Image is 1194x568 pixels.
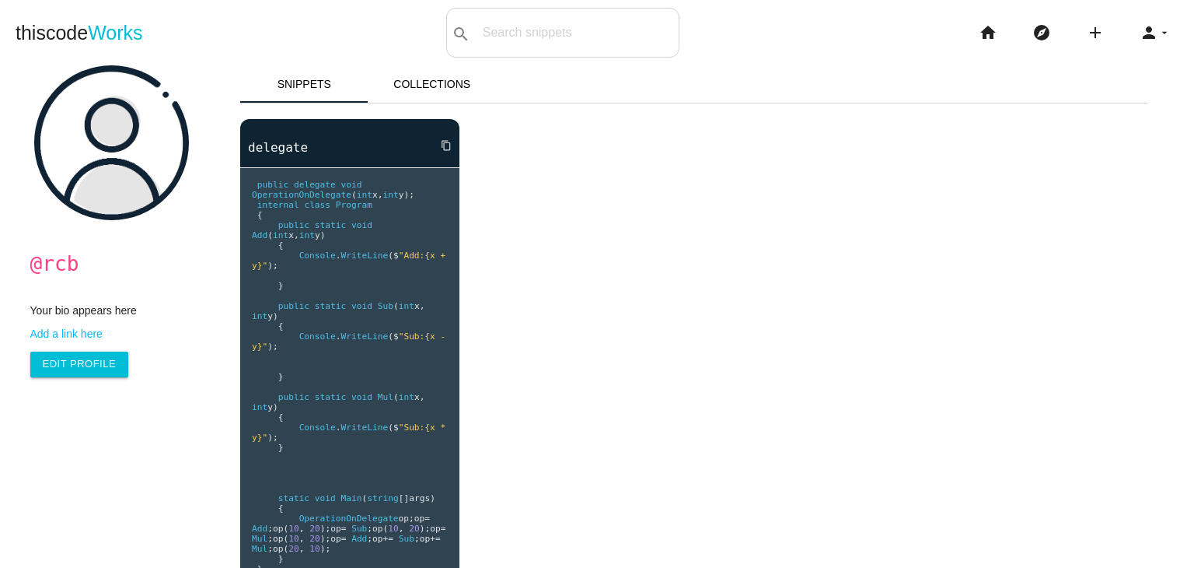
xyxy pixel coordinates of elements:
span: void [315,493,336,503]
input: Search snippets [475,16,679,49]
span: } [278,554,284,564]
span: Program [336,200,372,210]
i: content_copy [441,131,452,160]
span: void [351,392,372,402]
span: static [315,220,346,230]
span: , [399,524,404,534]
span: ) [273,311,278,321]
span: Main [341,493,362,503]
span: op [372,534,382,544]
a: Copy to Clipboard [428,131,452,160]
span: int [399,301,414,311]
span: ( [362,493,368,503]
span: = [441,524,446,534]
span: op [414,514,424,524]
span: ( [393,301,399,311]
span: { [257,210,263,220]
span: { [278,240,284,251]
span: args [409,493,430,503]
span: delegate [294,180,336,190]
span: "Sub:{x * y}" [252,422,451,443]
span: ); [267,261,278,271]
span: ( [383,524,389,534]
span: 20 [409,524,419,534]
span: ; [267,534,273,544]
a: delegate [240,138,459,156]
span: op [273,544,283,554]
span: ( [351,190,357,200]
span: , [299,544,305,554]
span: y [267,311,273,321]
a: Collections [368,65,497,103]
i: person [1140,8,1158,58]
span: int [357,190,372,200]
span: ); [320,544,330,554]
span: void [341,180,362,190]
span: += [383,534,393,544]
span: ; [414,534,420,544]
span: ( [283,534,288,544]
span: "Sub:{x - y}" [252,331,451,352]
span: Console [299,422,336,433]
span: ); [420,524,430,534]
span: ( [267,230,273,240]
span: ); [267,433,278,443]
span: ( [388,422,393,433]
img: user.png [34,65,189,220]
span: 10 [309,544,319,554]
span: . [336,251,341,261]
span: op [273,534,283,544]
span: op [420,534,430,544]
span: ; [367,534,372,544]
i: home [979,8,997,58]
p: Your bio appears here [30,304,208,317]
span: , [299,534,305,544]
span: ; [267,524,273,534]
span: int [252,402,267,412]
span: int [299,230,315,240]
span: ); [267,342,278,352]
span: string [367,493,398,503]
span: { [278,321,284,331]
span: 20 [309,524,319,534]
span: op [430,524,440,534]
span: = [341,524,347,534]
span: ; [367,524,372,534]
span: void [351,301,372,311]
span: void [351,220,372,230]
span: [] [399,493,409,503]
span: static [315,301,346,311]
span: , [420,301,425,311]
span: ); [320,524,330,534]
span: } [278,443,284,453]
span: op [399,514,409,524]
span: op [273,524,283,534]
span: x [288,230,294,240]
span: ( [388,251,393,261]
span: int [399,392,414,402]
span: ); [403,190,414,200]
span: ( [283,524,288,534]
span: ( [283,544,288,554]
button: search [447,9,475,57]
span: ; [267,544,273,554]
span: WriteLine [341,422,389,433]
span: static [278,493,309,503]
span: Sub [378,301,393,311]
span: } [278,281,284,291]
span: Console [299,251,336,261]
span: WriteLine [341,331,389,342]
span: , [299,524,305,534]
span: y [399,190,404,200]
a: Add a link here [30,328,208,340]
span: public [278,301,309,311]
span: Add [351,534,367,544]
span: . [336,331,341,342]
span: y [315,230,320,240]
i: search [452,9,470,59]
span: public [257,180,288,190]
span: $ [393,331,399,342]
span: int [273,230,288,240]
span: { [278,503,284,514]
span: op [372,524,382,534]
